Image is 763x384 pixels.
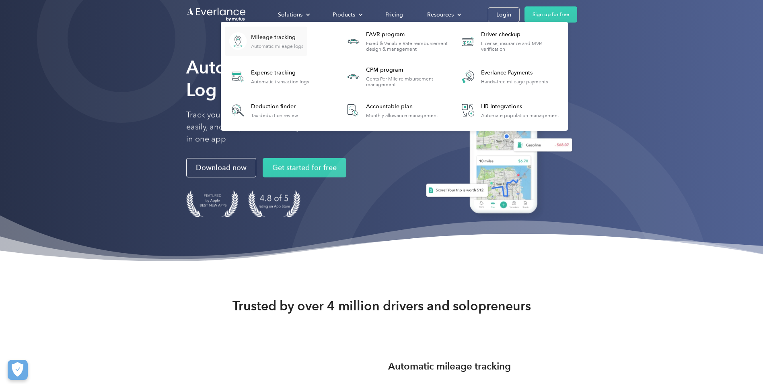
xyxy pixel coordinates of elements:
h3: Automatic mileage tracking [388,359,511,374]
div: Driver checkup [481,31,564,39]
img: Badge for Featured by Apple Best New Apps [186,190,239,217]
a: Deduction finderTax deduction review [225,97,302,124]
a: CPM programCents Per Mile reimbursement management [340,62,449,91]
a: Login [488,7,520,22]
a: Driver checkupLicense, insurance and MVR verification [455,27,564,56]
div: Tax deduction review [251,113,298,118]
div: Fixed & Variable Rate reimbursement design & management [366,41,448,52]
div: Accountable plan [366,103,438,111]
div: Hands-free mileage payments [481,79,548,85]
div: HR Integrations [481,103,559,111]
strong: Trusted by over 4 million drivers and solopreneurs [232,298,531,314]
nav: Products [221,22,568,131]
div: Pricing [385,10,403,20]
div: Monthly allowance management [366,113,438,118]
div: Everlance Payments [481,69,548,77]
div: Automatic transaction logs [251,79,309,85]
a: HR IntegrationsAutomate population management [455,97,563,124]
div: Resources [419,8,468,22]
a: Mileage trackingAutomatic mileage logs [225,27,307,56]
div: FAVR program [366,31,448,39]
div: Resources [427,10,454,20]
button: Cookies Settings [8,360,28,380]
div: CPM program [366,66,448,74]
div: Login [496,10,511,20]
p: Track your miles automatically, log expenses easily, and keep more of what you make, all in one app [186,109,347,145]
a: Download now [186,158,256,178]
div: Products [325,8,369,22]
a: Go to homepage [186,7,247,22]
a: Get started for free [263,158,346,178]
a: Pricing [377,8,411,22]
a: Expense trackingAutomatic transaction logs [225,62,313,91]
a: FAVR programFixed & Variable Rate reimbursement design & management [340,27,449,56]
img: 4.9 out of 5 stars on the app store [248,190,300,217]
a: Accountable planMonthly allowance management [340,97,442,124]
div: Products [333,10,355,20]
div: Solutions [270,8,317,22]
a: Everlance PaymentsHands-free mileage payments [455,62,552,91]
strong: Automate Your Mileage Log [186,56,380,100]
div: Expense tracking [251,69,309,77]
a: Sign up for free [524,6,577,23]
div: Deduction finder [251,103,298,111]
div: Automate population management [481,113,559,118]
div: Solutions [278,10,302,20]
div: Mileage tracking [251,33,303,41]
div: License, insurance and MVR verification [481,41,564,52]
div: Cents Per Mile reimbursement management [366,76,448,87]
div: Automatic mileage logs [251,43,303,49]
